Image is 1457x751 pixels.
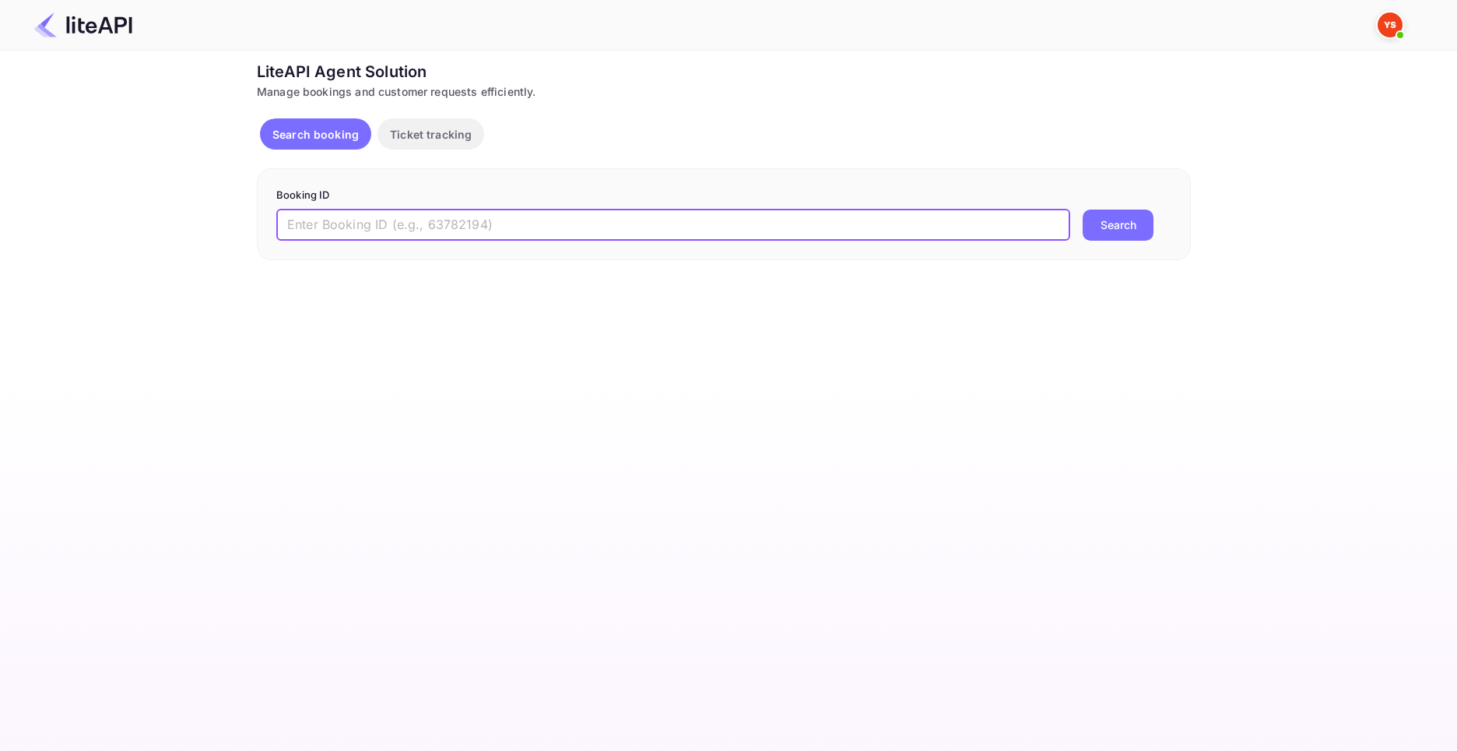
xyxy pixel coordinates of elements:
p: Booking ID [276,188,1171,203]
div: Manage bookings and customer requests efficiently. [257,83,1191,100]
input: Enter Booking ID (e.g., 63782194) [276,210,1070,241]
p: Search booking [272,126,359,143]
button: Search [1083,210,1153,241]
img: LiteAPI Logo [34,12,132,37]
div: LiteAPI Agent Solution [257,60,1191,83]
p: Ticket tracking [390,126,472,143]
img: Yandex Support [1378,12,1403,37]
